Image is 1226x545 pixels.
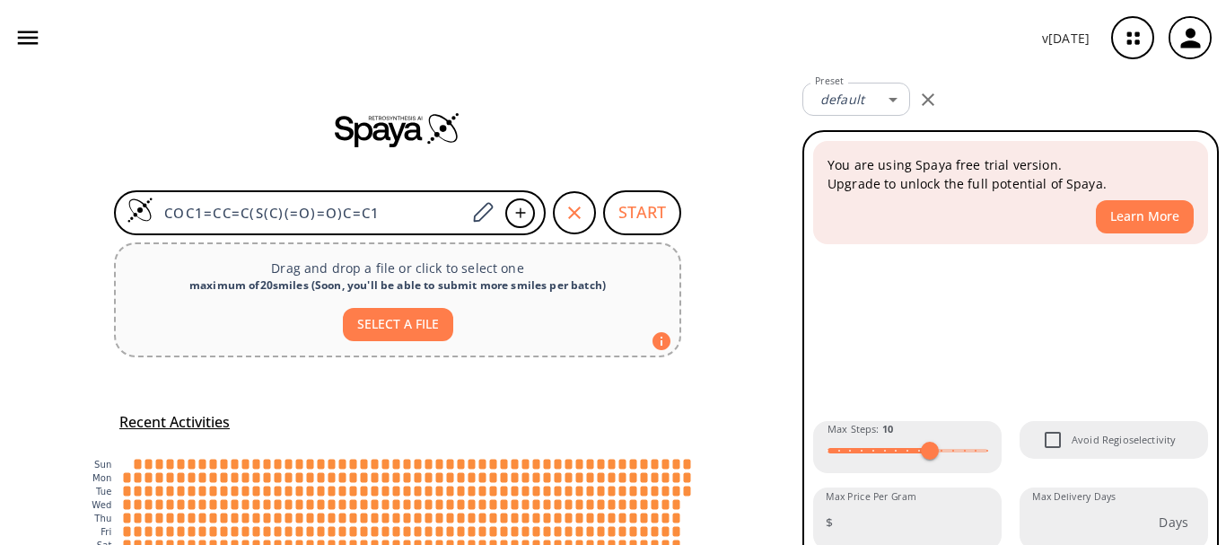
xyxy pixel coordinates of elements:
[153,204,466,222] input: Enter SMILES
[815,75,844,88] label: Preset
[130,259,665,277] p: Drag and drop a file or click to select one
[92,473,112,483] text: Mon
[127,197,153,224] img: Logo Spaya
[882,422,893,435] strong: 10
[828,421,893,437] span: Max Steps :
[112,408,237,437] button: Recent Activities
[1072,432,1176,448] span: Avoid Regioselectivity
[1042,29,1090,48] p: v [DATE]
[95,487,112,497] text: Tue
[603,190,681,235] button: START
[1159,513,1188,532] p: Days
[1096,200,1194,233] button: Learn More
[335,111,460,147] img: Spaya logo
[92,500,111,510] text: Wed
[130,277,665,294] div: maximum of 20 smiles ( Soon, you'll be able to submit more smiles per batch )
[826,513,833,532] p: $
[93,514,111,523] text: Thu
[94,460,111,470] text: Sun
[343,308,453,341] button: SELECT A FILE
[820,91,864,108] em: default
[101,527,111,537] text: Fri
[826,490,916,504] label: Max Price Per Gram
[119,413,230,432] h5: Recent Activities
[1032,490,1116,504] label: Max Delivery Days
[1034,421,1072,459] span: Avoid Regioselectivity
[828,155,1194,193] p: You are using Spaya free trial version. Upgrade to unlock the full potential of Spaya.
